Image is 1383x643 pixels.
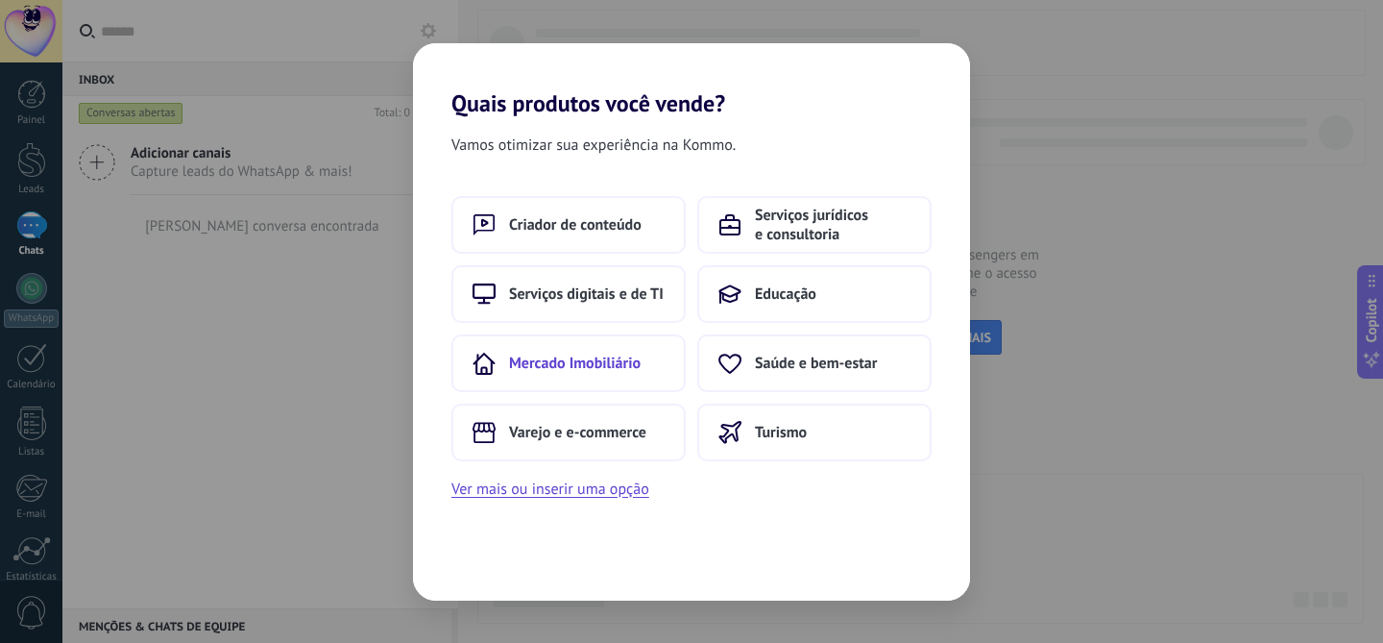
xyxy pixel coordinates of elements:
[509,423,646,442] span: Varejo e e-commerce
[509,284,664,304] span: Serviços digitais e de TI
[509,354,641,373] span: Mercado Imobiliário
[509,215,642,235] span: Criador de conteúdo
[451,477,649,502] button: Ver mais ou inserir uma opção
[451,334,686,392] button: Mercado Imobiliário
[755,284,816,304] span: Educação
[755,206,910,244] span: Serviços jurídicos e consultoria
[697,265,932,323] button: Educação
[697,334,932,392] button: Saúde e bem-estar
[451,196,686,254] button: Criador de conteúdo
[451,265,686,323] button: Serviços digitais e de TI
[451,404,686,461] button: Varejo e e-commerce
[755,423,807,442] span: Turismo
[697,404,932,461] button: Turismo
[697,196,932,254] button: Serviços jurídicos e consultoria
[755,354,877,373] span: Saúde e bem-estar
[451,133,736,158] span: Vamos otimizar sua experiência na Kommo.
[413,43,970,117] h2: Quais produtos você vende?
